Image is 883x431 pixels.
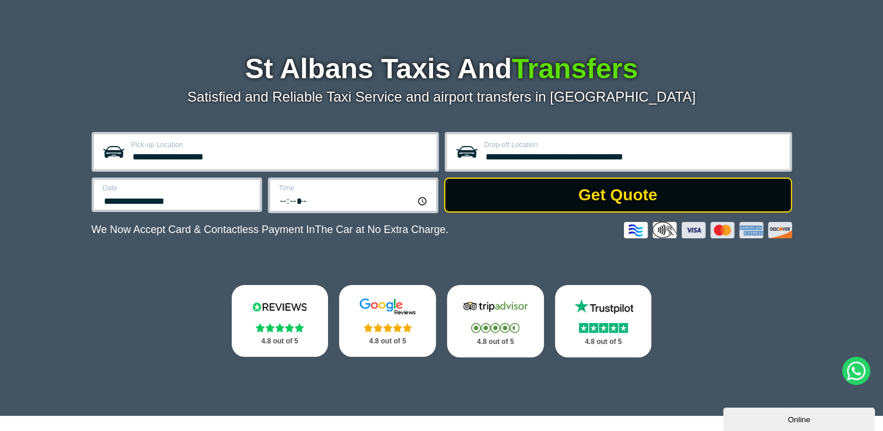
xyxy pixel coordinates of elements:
img: Credit And Debit Cards [624,222,792,238]
p: Satisfied and Reliable Taxi Service and airport transfers in [GEOGRAPHIC_DATA] [92,89,792,105]
label: Pick-up Location [131,141,430,148]
img: Stars [471,323,519,333]
p: We Now Accept Card & Contactless Payment In [92,224,449,236]
img: Google [352,298,423,315]
img: Stars [364,323,412,332]
label: Time [279,185,429,192]
p: 4.8 out of 5 [460,335,531,349]
p: 4.8 out of 5 [568,335,639,349]
label: Drop-off Location [484,141,783,148]
a: Reviews.io Stars 4.8 out of 5 [232,285,329,357]
img: Stars [256,323,304,332]
img: Stars [579,323,628,333]
span: The Car at No Extra Charge. [315,224,448,235]
span: Transfers [512,53,638,84]
h1: St Albans Taxis And [92,55,792,83]
label: Date [103,185,253,192]
a: Tripadvisor Stars 4.8 out of 5 [447,285,544,357]
button: Get Quote [444,178,792,213]
p: 4.8 out of 5 [245,334,316,349]
img: Trustpilot [568,298,638,315]
p: 4.8 out of 5 [352,334,423,349]
img: Reviews.io [245,298,315,315]
a: Trustpilot Stars 4.8 out of 5 [555,285,652,357]
img: Tripadvisor [460,298,531,315]
iframe: chat widget [723,405,877,431]
a: Google Stars 4.8 out of 5 [339,285,436,357]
